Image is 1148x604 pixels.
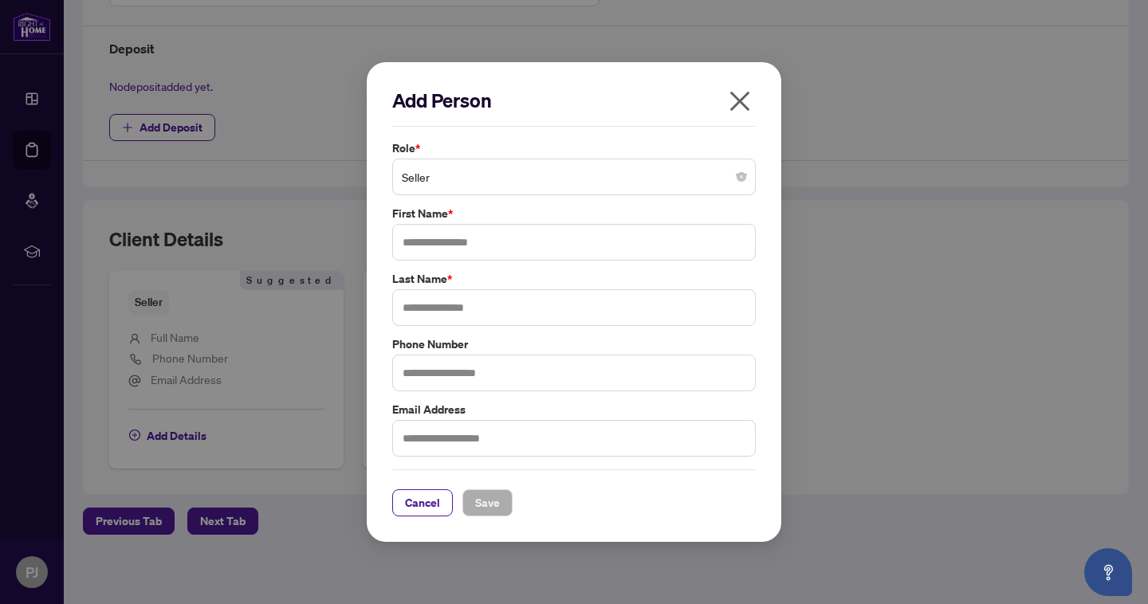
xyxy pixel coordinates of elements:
label: Role [392,139,756,157]
button: Open asap [1084,548,1132,596]
span: close-circle [737,172,746,182]
span: Cancel [405,490,440,516]
button: Cancel [392,489,453,516]
span: close [727,88,753,114]
label: Email Address [392,401,756,418]
h2: Add Person [392,88,756,113]
button: Save [462,489,513,516]
label: First Name [392,205,756,222]
label: Last Name [392,270,756,288]
label: Phone Number [392,335,756,353]
span: Seller [402,162,746,192]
